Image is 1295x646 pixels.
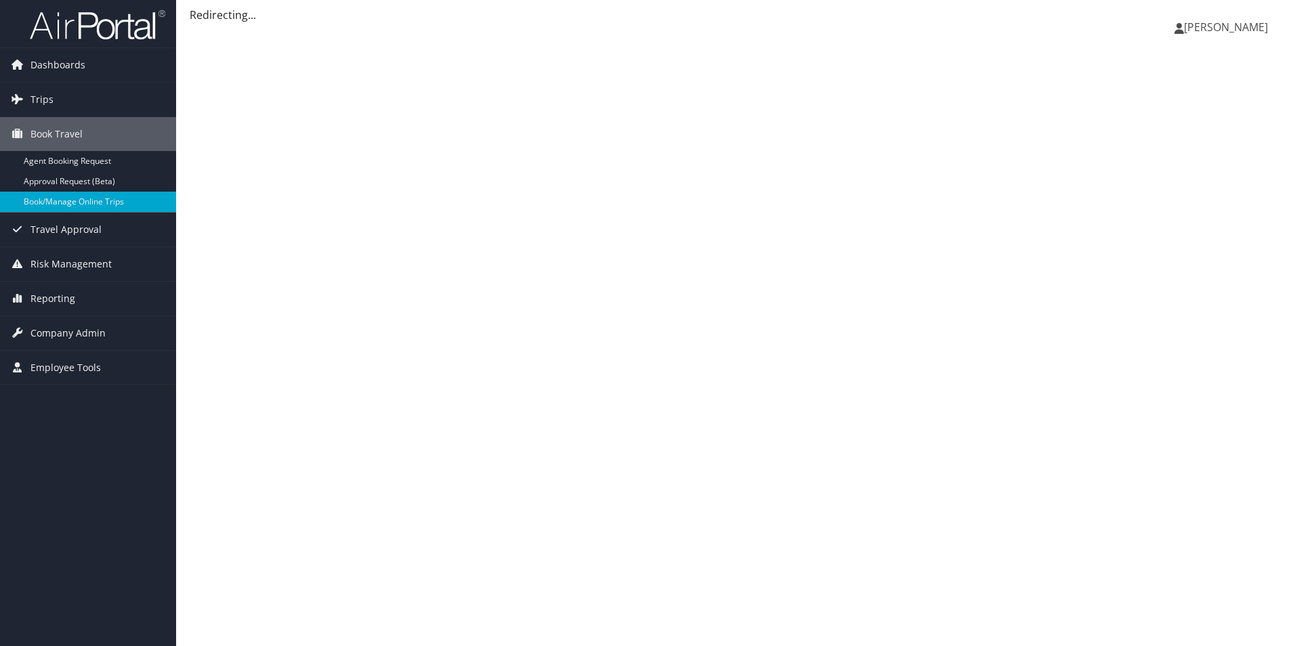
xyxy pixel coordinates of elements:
[30,247,112,281] span: Risk Management
[30,83,54,116] span: Trips
[30,282,75,316] span: Reporting
[1174,7,1281,47] a: [PERSON_NAME]
[30,9,165,41] img: airportal-logo.png
[30,117,83,151] span: Book Travel
[1184,20,1268,35] span: [PERSON_NAME]
[30,48,85,82] span: Dashboards
[190,7,1281,23] div: Redirecting...
[30,213,102,246] span: Travel Approval
[30,316,106,350] span: Company Admin
[30,351,101,385] span: Employee Tools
